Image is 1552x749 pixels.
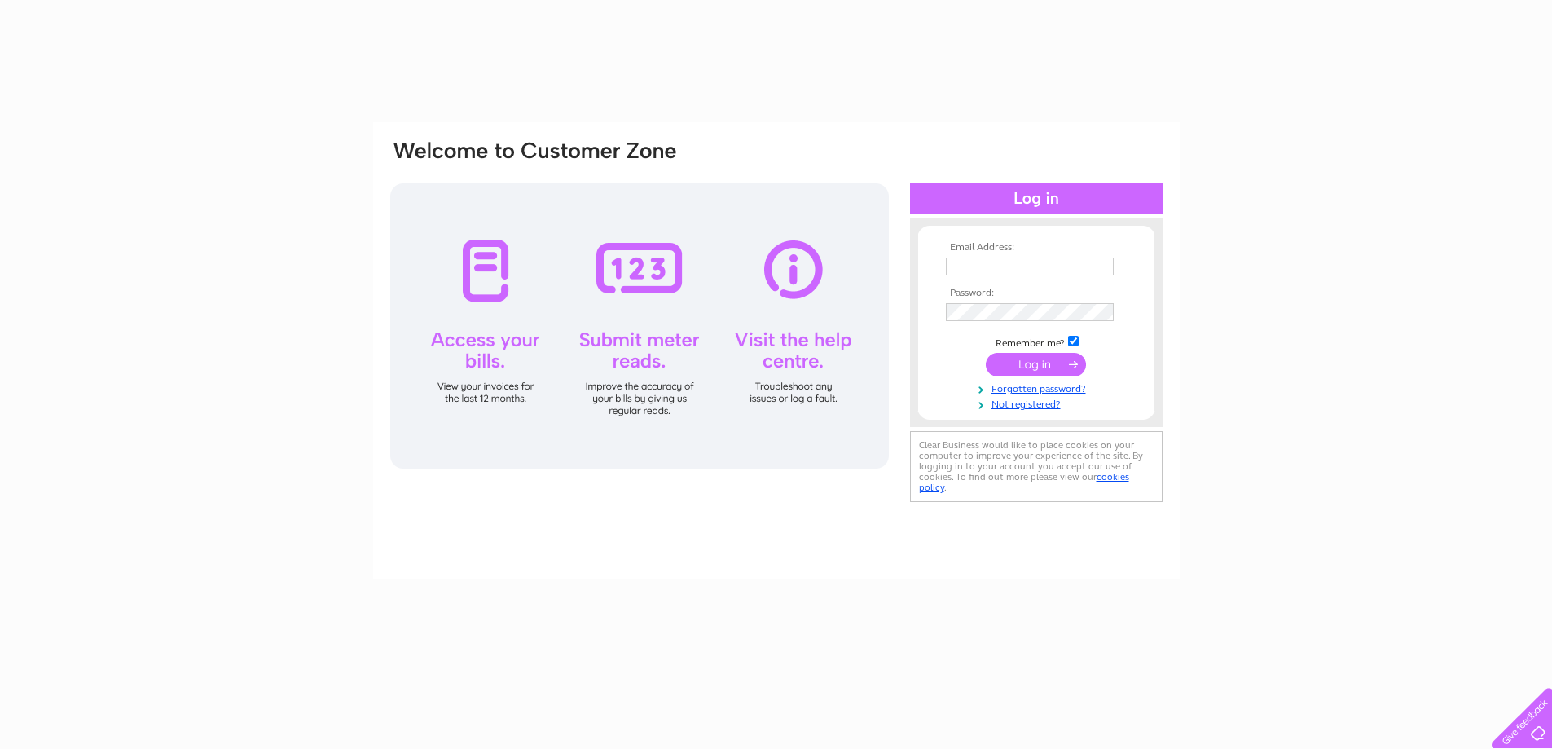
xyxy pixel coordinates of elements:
[919,471,1129,493] a: cookies policy
[986,353,1086,376] input: Submit
[942,288,1131,299] th: Password:
[946,395,1131,411] a: Not registered?
[942,333,1131,350] td: Remember me?
[942,242,1131,253] th: Email Address:
[910,431,1163,502] div: Clear Business would like to place cookies on your computer to improve your experience of the sit...
[946,380,1131,395] a: Forgotten password?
